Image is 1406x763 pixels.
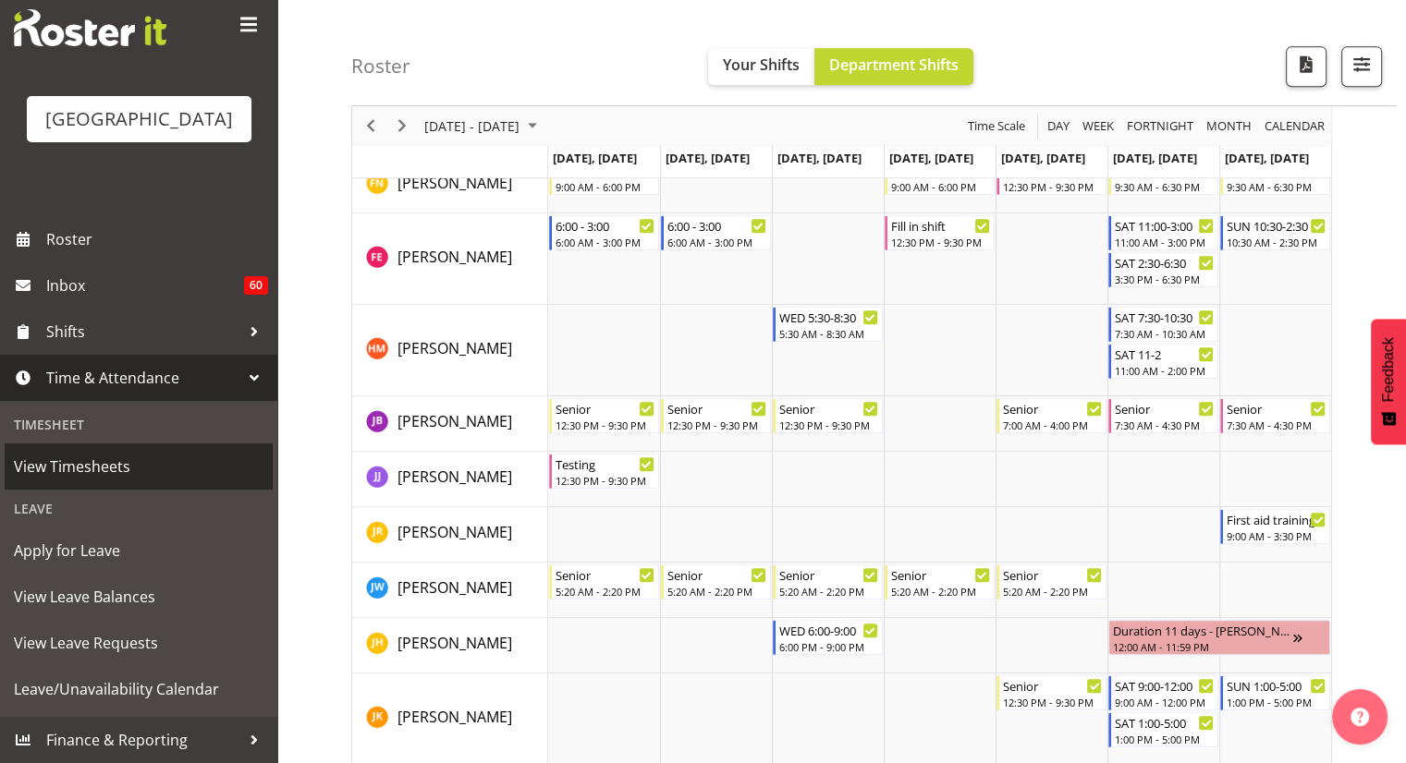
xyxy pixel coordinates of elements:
div: 12:30 PM - 9:30 PM [667,418,766,432]
span: Fortnight [1125,115,1195,138]
span: Department Shifts [829,54,959,75]
div: 1:00 PM - 5:00 PM [1227,695,1326,709]
button: Download a PDF of the roster according to the set date range. [1286,46,1327,87]
div: Jason Wong"s event - Senior Begin From Monday, August 25, 2025 at 5:20:00 AM GMT+12:00 Ends At Mo... [549,564,659,599]
div: SAT 9:00-12:00 [1115,676,1214,695]
div: Hamish McKenzie"s event - WED 5:30-8:30 Begin From Wednesday, August 27, 2025 at 5:30:00 AM GMT+1... [773,307,883,342]
td: Jason Wong resource [352,563,548,618]
a: [PERSON_NAME] [397,632,512,654]
span: [DATE], [DATE] [889,150,973,166]
div: 12:30 PM - 9:30 PM [891,235,990,249]
span: [DATE], [DATE] [666,150,750,166]
td: Jack Bailey resource [352,396,548,452]
div: 6:00 PM - 9:00 PM [779,639,878,654]
div: Senior [1227,399,1326,418]
h4: Roster [351,55,410,77]
a: [PERSON_NAME] [397,706,512,728]
span: View Leave Balances [14,583,263,611]
span: Apply for Leave [14,537,263,564]
div: Joshua Keen"s event - SAT 9:00-12:00 Begin From Saturday, August 30, 2025 at 9:00:00 AM GMT+12:00... [1108,675,1218,710]
div: Senior [556,565,654,584]
a: [PERSON_NAME] [397,521,512,543]
div: Senior [1115,399,1214,418]
div: Hamish McKenzie"s event - SAT 7:30-10:30 Begin From Saturday, August 30, 2025 at 7:30:00 AM GMT+1... [1108,307,1218,342]
div: 9:30 AM - 6:30 PM [1227,179,1326,194]
a: Leave/Unavailability Calendar [5,666,273,712]
div: 9:00 AM - 6:00 PM [556,179,654,194]
div: Senior [1003,676,1102,695]
div: 12:30 PM - 9:30 PM [556,418,654,432]
div: 12:30 PM - 9:30 PM [556,473,654,488]
div: Senior [779,565,878,584]
button: Fortnight [1124,115,1197,138]
div: 3:30 PM - 6:30 PM [1115,272,1214,286]
div: Senior [1003,565,1102,584]
div: Joshua Keen"s event - SAT 1:00-5:00 Begin From Saturday, August 30, 2025 at 1:00:00 PM GMT+12:00 ... [1108,712,1218,747]
div: Jade Johnson"s event - Testing Begin From Monday, August 25, 2025 at 12:30:00 PM GMT+12:00 Ends A... [549,454,659,489]
div: Jason Wong"s event - Senior Begin From Thursday, August 28, 2025 at 5:20:00 AM GMT+12:00 Ends At ... [885,564,995,599]
div: 9:30 AM - 6:30 PM [1115,179,1214,194]
div: Senior [667,399,766,418]
a: View Leave Balances [5,574,273,620]
a: [PERSON_NAME] [397,172,512,194]
div: Next [386,106,418,145]
div: Finn Edwards"s event - 6:00 - 3:00 Begin From Monday, August 25, 2025 at 6:00:00 AM GMT+12:00 End... [549,215,659,250]
div: 5:20 AM - 2:20 PM [1003,584,1102,599]
div: Previous [355,106,386,145]
div: Finn Edwards"s event - SAT 2:30-6:30 Begin From Saturday, August 30, 2025 at 3:30:00 PM GMT+12:00... [1108,252,1218,287]
div: 7:30 AM - 4:30 PM [1115,418,1214,432]
div: SAT 2:30-6:30 [1115,253,1214,272]
button: Timeline Week [1080,115,1118,138]
div: [GEOGRAPHIC_DATA] [45,105,233,133]
button: Timeline Month [1204,115,1255,138]
button: Filter Shifts [1341,46,1382,87]
div: 1:00 PM - 5:00 PM [1115,732,1214,746]
span: [DATE], [DATE] [1113,150,1197,166]
span: Your Shifts [723,54,800,75]
div: Finn Edwards"s event - Fill in shift Begin From Thursday, August 28, 2025 at 12:30:00 PM GMT+12:0... [885,215,995,250]
div: Jack Bailey"s event - Senior Begin From Tuesday, August 26, 2025 at 12:30:00 PM GMT+12:00 Ends At... [661,398,771,433]
div: Timesheet [5,406,273,443]
td: Felix Nicholls resource [352,158,548,213]
span: 60 [244,276,268,295]
div: Finn Edwards"s event - SUN 10:30-2:30 Begin From Sunday, August 31, 2025 at 10:30:00 AM GMT+12:00... [1220,215,1330,250]
span: [DATE], [DATE] [553,150,637,166]
a: [PERSON_NAME] [397,337,512,359]
button: Timeline Day [1045,115,1073,138]
span: Time & Attendance [46,364,240,392]
div: SAT 7:30-10:30 [1115,308,1214,326]
div: SUN 1:00-5:00 [1227,676,1326,695]
span: calendar [1263,115,1327,138]
button: Feedback - Show survey [1371,319,1406,444]
td: Jayden Horsley resource [352,618,548,673]
a: [PERSON_NAME] [397,466,512,488]
div: 7:30 AM - 4:30 PM [1227,418,1326,432]
div: Jasika Rohloff"s event - First aid training Begin From Sunday, August 31, 2025 at 9:00:00 AM GMT+... [1220,509,1330,544]
div: Jack Bailey"s event - Senior Begin From Saturday, August 30, 2025 at 7:30:00 AM GMT+12:00 Ends At... [1108,398,1218,433]
span: Leave/Unavailability Calendar [14,675,263,703]
span: Feedback [1380,337,1397,402]
div: Jason Wong"s event - Senior Begin From Tuesday, August 26, 2025 at 5:20:00 AM GMT+12:00 Ends At T... [661,564,771,599]
div: 10:30 AM - 2:30 PM [1227,235,1326,249]
span: [PERSON_NAME] [397,577,512,598]
span: View Leave Requests [14,629,263,657]
span: Roster [46,225,268,253]
div: 6:00 AM - 3:00 PM [556,235,654,249]
div: First aid training [1227,510,1326,528]
div: Joshua Keen"s event - Senior Begin From Friday, August 29, 2025 at 12:30:00 PM GMT+12:00 Ends At ... [996,675,1106,710]
button: Month [1262,115,1328,138]
div: WED 5:30-8:30 [779,308,878,326]
span: [PERSON_NAME] [397,411,512,431]
div: 7:00 AM - 4:00 PM [1003,418,1102,432]
div: 5:20 AM - 2:20 PM [891,584,990,599]
span: [DATE], [DATE] [1225,150,1309,166]
div: Senior [1003,399,1102,418]
div: Finn Edwards"s event - SAT 11:00-3:00 Begin From Saturday, August 30, 2025 at 11:00:00 AM GMT+12:... [1108,215,1218,250]
a: View Leave Requests [5,620,273,666]
div: Jack Bailey"s event - Senior Begin From Friday, August 29, 2025 at 7:00:00 AM GMT+12:00 Ends At F... [996,398,1106,433]
td: Hamish McKenzie resource [352,305,548,396]
button: Previous [359,115,384,138]
a: View Timesheets [5,443,273,490]
div: 5:20 AM - 2:20 PM [556,584,654,599]
td: Jade Johnson resource [352,452,548,507]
